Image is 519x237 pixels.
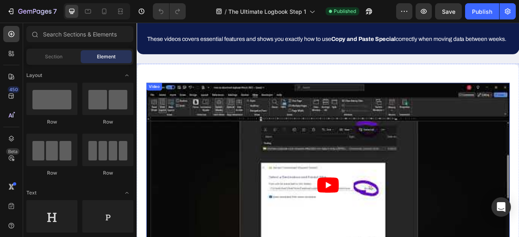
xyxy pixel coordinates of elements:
[26,72,42,79] span: Layout
[334,8,356,15] span: Published
[97,53,116,60] span: Element
[137,23,519,237] iframe: Design area
[6,148,19,155] div: Beta
[225,7,227,16] span: /
[3,3,60,19] button: 7
[229,197,257,216] button: Play
[120,69,133,82] span: Toggle open
[435,3,462,19] button: Save
[247,17,329,25] strong: Copy and Paste Special
[26,169,77,177] div: Row
[82,118,133,126] div: Row
[53,6,57,16] p: 7
[465,3,499,19] button: Publish
[13,14,474,27] p: These videos covers essential features and shows you exactly how to use correctly when moving dat...
[472,7,492,16] div: Publish
[120,186,133,199] span: Toggle open
[153,3,186,19] div: Undo/Redo
[82,169,133,177] div: Row
[442,8,455,15] span: Save
[8,86,19,93] div: 450
[45,53,62,60] span: Section
[26,118,77,126] div: Row
[228,7,306,16] span: The Ultimate Logbook Step 1
[26,26,133,42] input: Search Sections & Elements
[14,78,30,85] div: Video
[26,189,36,196] span: Text
[491,197,511,217] div: Open Intercom Messenger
